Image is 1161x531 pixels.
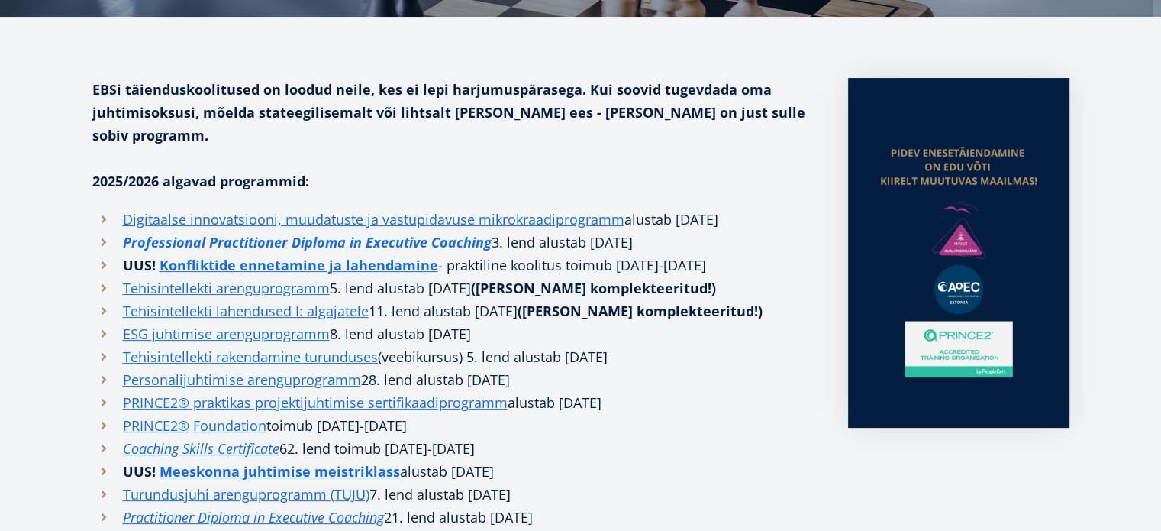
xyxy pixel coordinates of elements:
[160,256,438,274] strong: Konfliktide ennetamine ja lahendamine
[123,462,156,481] strong: UUS!
[92,483,818,506] li: 7. lend alustab [DATE]
[123,299,369,322] a: Tehisintellekti lahendused I: algajatele
[178,414,189,437] a: ®
[92,506,818,529] li: . lend alustab [DATE]
[123,437,279,460] a: Coaching Skills Certificate
[92,437,818,460] li: 62. lend toimub [DATE]-[DATE]
[160,462,400,481] strong: Meeskonna juhtimise meistriklass
[92,322,818,345] li: 8. lend alustab [DATE]
[160,254,438,277] a: Konfliktide ennetamine ja lahendamine
[123,439,279,458] em: Coaching Skills Certificate
[92,368,818,391] li: 28. lend alustab [DATE]
[92,414,818,437] li: toimub [DATE]-[DATE]
[123,508,384,526] em: Practitioner Diploma in Executive Coaching
[123,231,492,254] a: Professional Practitioner Diploma in Executive Coaching
[92,299,818,322] li: 11. lend alustab [DATE]
[92,277,818,299] li: 5. lend alustab [DATE]
[518,302,763,320] strong: ([PERSON_NAME] komplekteeritud!)
[384,508,399,526] i: 21
[92,208,818,231] li: alustab [DATE]
[123,483,369,506] a: Turundusjuhi arenguprogramm (TUJU)
[92,172,309,190] strong: 2025/2026 algavad programmid:
[471,279,716,297] strong: ([PERSON_NAME] komplekteeritud!)
[92,391,818,414] li: alustab [DATE]
[92,345,818,368] li: (veebikursus) 5. lend alustab [DATE]
[123,414,178,437] a: PRINCE2
[123,368,361,391] a: Personalijuhtimise arenguprogramm
[92,231,818,254] li: 3. lend alustab [DATE]
[160,460,400,483] a: Meeskonna juhtimise meistriklass
[123,345,378,368] a: Tehisintellekti rakendamine turunduses
[123,277,330,299] a: Tehisintellekti arenguprogramm
[123,256,156,274] strong: UUS!
[92,254,818,277] li: - praktiline koolitus toimub [DATE]-[DATE]
[193,414,266,437] a: Foundation
[92,80,805,144] strong: EBSi täienduskoolitused on loodud neile, kes ei lepi harjumuspärasega. Kui soovid tugevdada oma j...
[123,506,384,529] a: Practitioner Diploma in Executive Coaching
[123,208,624,231] a: Digitaalse innovatsiooni, muudatuste ja vastupidavuse mikrokraadiprogramm
[123,391,508,414] a: PRINCE2® praktikas projektijuhtimise sertifikaadiprogramm
[123,322,330,345] a: ESG juhtimise arenguprogramm
[92,460,818,483] li: alustab [DATE]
